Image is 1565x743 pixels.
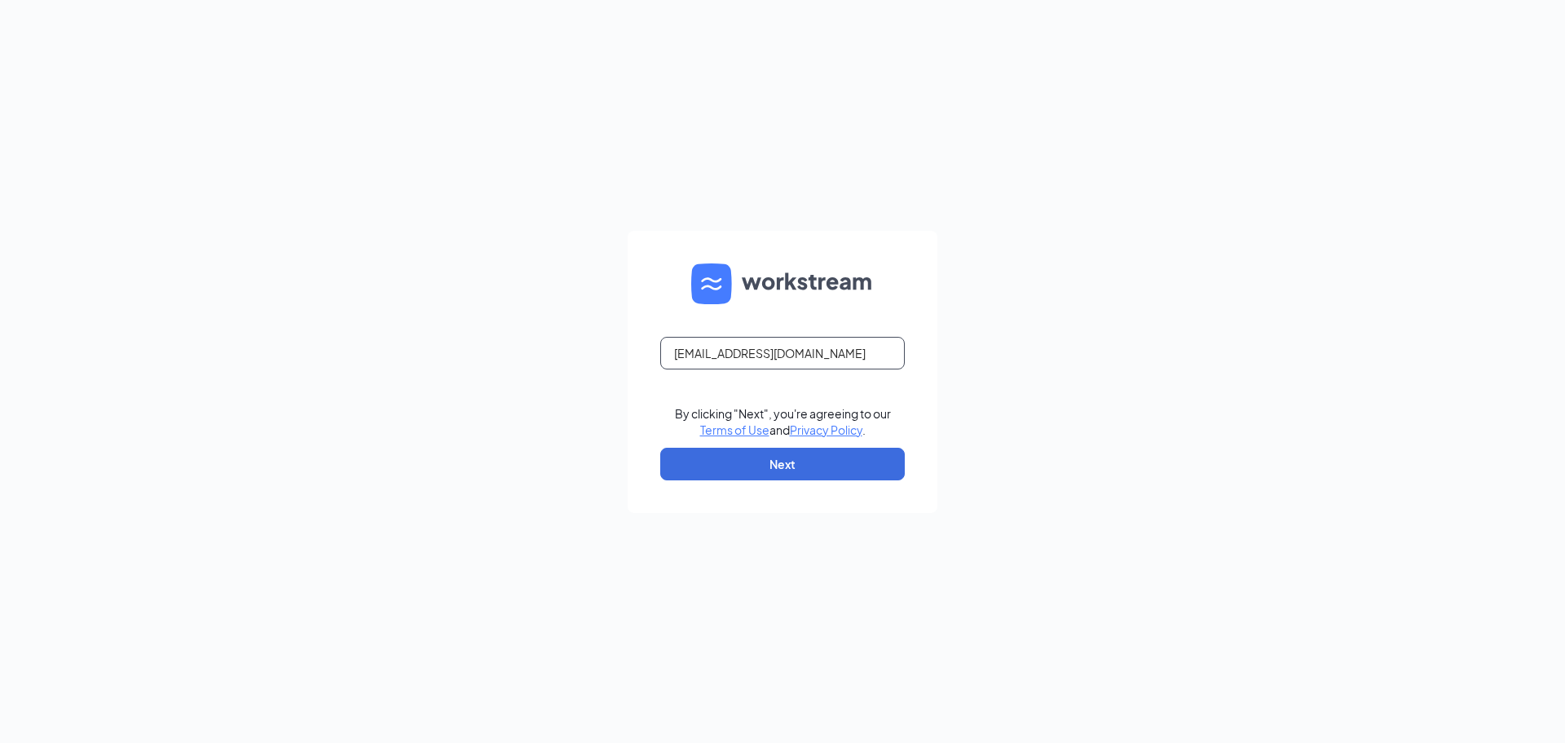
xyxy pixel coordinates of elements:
input: Email [660,337,905,369]
button: Next [660,448,905,480]
a: Terms of Use [700,422,769,437]
img: WS logo and Workstream text [691,263,874,304]
div: By clicking "Next", you're agreeing to our and . [675,405,891,438]
a: Privacy Policy [790,422,862,437]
